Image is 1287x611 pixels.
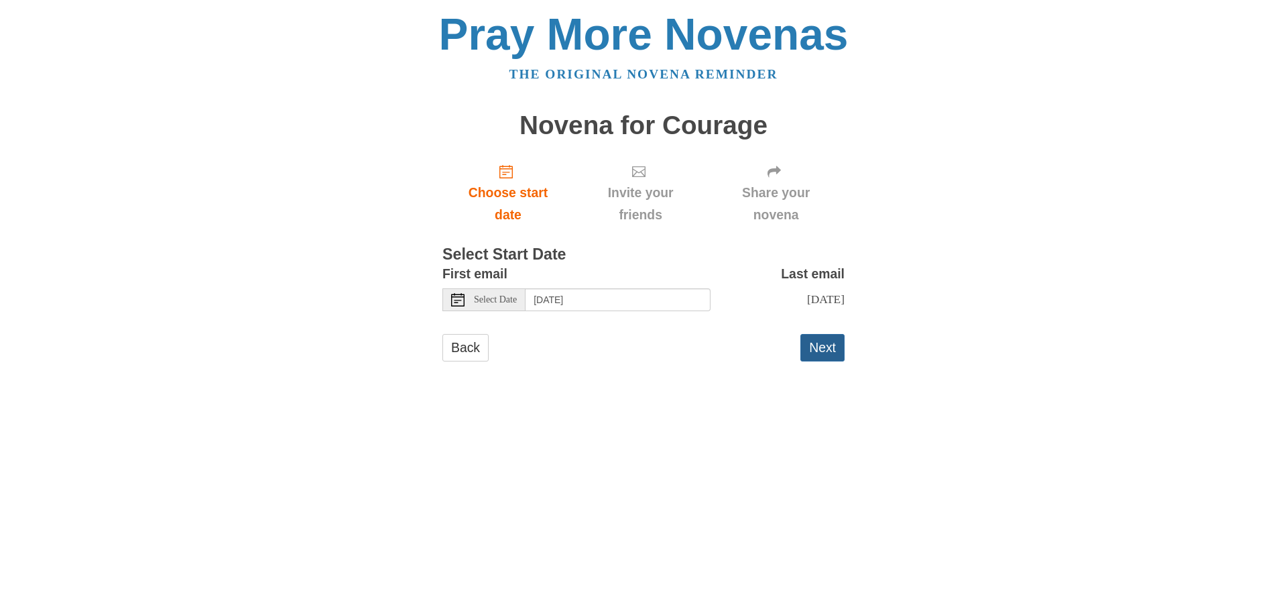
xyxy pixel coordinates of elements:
[456,182,560,226] span: Choose start date
[781,263,845,285] label: Last email
[587,182,694,226] span: Invite your friends
[721,182,831,226] span: Share your novena
[574,153,707,233] div: Click "Next" to confirm your start date first.
[442,111,845,140] h1: Novena for Courage
[800,334,845,362] button: Next
[442,334,489,362] a: Back
[442,153,574,233] a: Choose start date
[442,263,507,285] label: First email
[807,292,845,306] span: [DATE]
[474,295,517,304] span: Select Date
[707,153,845,233] div: Click "Next" to confirm your start date first.
[442,246,845,264] h3: Select Start Date
[439,9,849,59] a: Pray More Novenas
[509,67,778,81] a: The original novena reminder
